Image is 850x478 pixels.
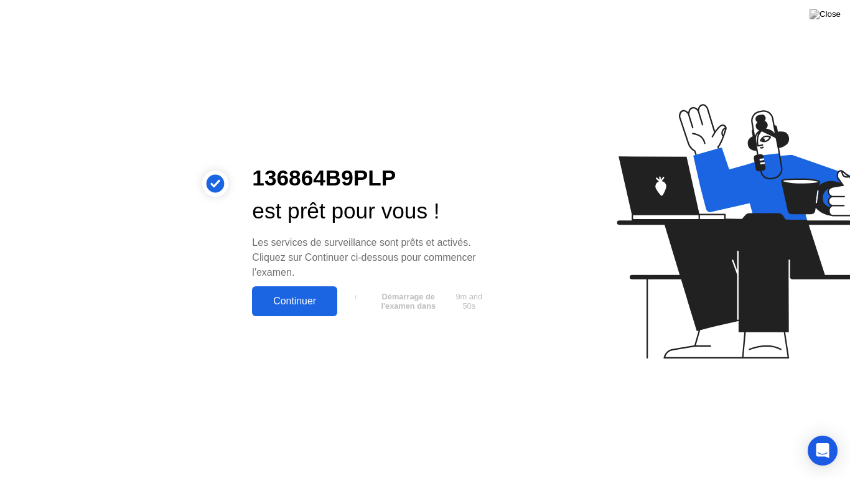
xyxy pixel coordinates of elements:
[256,296,334,307] div: Continuer
[252,235,490,280] div: Les services de surveillance sont prêts et activés. Cliquez sur Continuer ci-dessous pour commenc...
[453,292,485,311] span: 9m and 50s
[343,289,490,313] button: Démarrage de l'examen dans9m and 50s
[252,162,490,195] div: 136864B9PLP
[808,436,838,466] div: Open Intercom Messenger
[810,9,841,19] img: Close
[252,286,337,316] button: Continuer
[252,195,490,228] div: est prêt pour vous !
